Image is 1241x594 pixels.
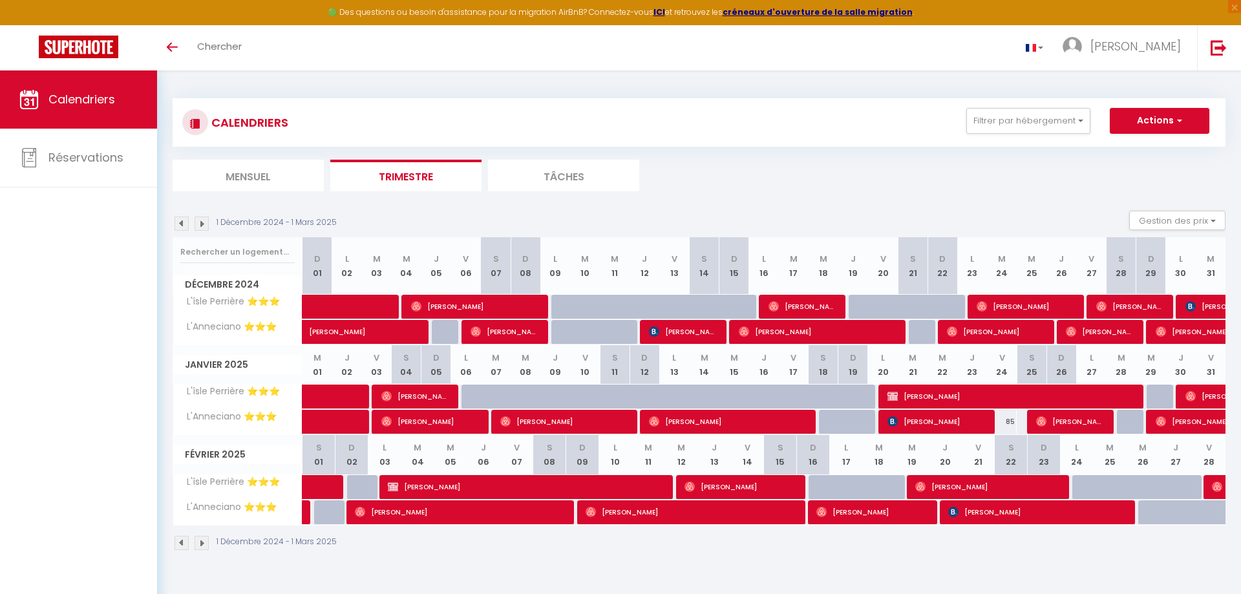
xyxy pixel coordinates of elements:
abbr: L [672,352,676,364]
abbr: M [1147,352,1155,364]
span: [PERSON_NAME] [977,294,1076,319]
abbr: D [850,352,856,364]
span: L'Anneciano ⭐⭐⭐ [175,320,280,334]
span: [PERSON_NAME] [355,500,543,524]
th: 01 [302,237,332,295]
li: Mensuel [173,160,324,191]
th: 18 [809,345,838,385]
div: 85 [987,410,1017,434]
th: 23 [1028,435,1061,474]
abbr: L [1179,253,1183,265]
th: 12 [665,435,698,474]
abbr: M [313,352,321,364]
abbr: D [810,441,816,454]
abbr: D [641,352,648,364]
abbr: M [447,441,454,454]
span: L'îsle Perrière ⭐⭐⭐ [175,475,283,489]
abbr: J [1059,253,1064,265]
th: 03 [362,237,392,295]
th: 28 [1107,237,1136,295]
abbr: M [611,253,619,265]
abbr: S [493,253,499,265]
th: 31 [1196,345,1225,385]
th: 24 [1061,435,1094,474]
abbr: V [514,441,520,454]
th: 05 [434,435,467,474]
p: 1 Décembre 2024 - 1 Mars 2025 [217,217,337,229]
h3: CALENDRIERS [208,108,288,137]
th: 02 [335,435,368,474]
abbr: M [522,352,529,364]
th: 10 [570,237,600,295]
abbr: M [492,352,500,364]
th: 19 [896,435,929,474]
span: L'îsle Perrière ⭐⭐⭐ [175,385,283,399]
th: 07 [481,237,511,295]
abbr: L [1090,352,1094,364]
a: créneaux d'ouverture de la salle migration [723,6,913,17]
abbr: D [1148,253,1154,265]
th: 22 [995,435,1028,474]
abbr: M [1207,253,1214,265]
th: 25 [1017,237,1046,295]
abbr: M [998,253,1006,265]
abbr: J [851,253,856,265]
abbr: S [701,253,707,265]
a: ICI [653,6,665,17]
th: 18 [863,435,896,474]
th: 19 [838,237,868,295]
abbr: V [1088,253,1094,265]
th: 06 [451,237,481,295]
th: 16 [797,435,830,474]
th: 26 [1127,435,1160,474]
abbr: J [1178,352,1183,364]
abbr: M [909,352,917,364]
a: Chercher [187,25,251,70]
th: 30 [1166,237,1196,295]
th: 07 [500,435,533,474]
span: [PERSON_NAME] [586,500,774,524]
span: Janvier 2025 [173,355,302,374]
abbr: D [433,352,440,364]
a: [PERSON_NAME] [302,320,332,345]
abbr: S [547,441,553,454]
th: 05 [421,345,451,385]
th: 15 [719,345,749,385]
li: Trimestre [330,160,482,191]
th: 06 [451,345,481,385]
th: 27 [1160,435,1193,474]
abbr: M [403,253,410,265]
th: 17 [779,237,809,295]
abbr: S [1029,352,1035,364]
th: 04 [392,237,421,295]
abbr: M [939,352,946,364]
abbr: J [712,441,717,454]
th: 15 [719,237,749,295]
abbr: V [999,352,1005,364]
th: 19 [838,345,868,385]
abbr: J [345,352,350,364]
abbr: J [942,441,948,454]
abbr: M [790,253,798,265]
abbr: L [844,441,848,454]
button: Actions [1110,108,1209,134]
span: [PERSON_NAME] [1096,294,1165,319]
th: 28 [1107,345,1136,385]
th: 09 [540,345,570,385]
abbr: L [553,253,557,265]
th: 13 [659,345,689,385]
th: 08 [533,435,566,474]
abbr: J [434,253,439,265]
th: 22 [928,345,957,385]
abbr: J [481,441,486,454]
button: Ouvrir le widget de chat LiveChat [10,5,49,44]
abbr: V [790,352,796,364]
span: [PERSON_NAME] [309,313,428,337]
th: 29 [1136,237,1166,295]
abbr: M [875,441,883,454]
abbr: M [1028,253,1035,265]
span: [PERSON_NAME] [887,384,1135,408]
th: 20 [868,345,898,385]
span: [PERSON_NAME] [816,500,915,524]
